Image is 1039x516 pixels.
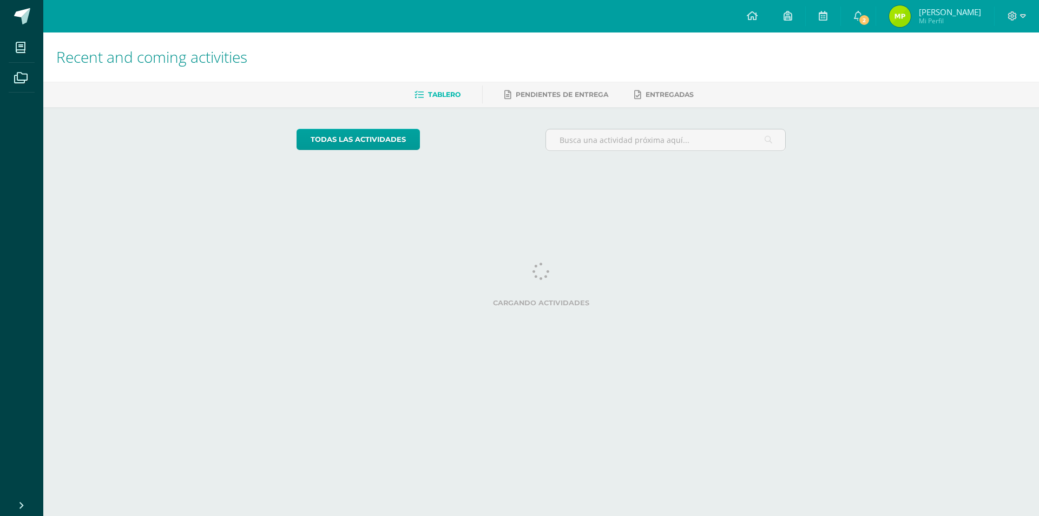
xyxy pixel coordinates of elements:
label: Cargando actividades [297,299,786,307]
a: Tablero [415,86,461,103]
a: todas las Actividades [297,129,420,150]
input: Busca una actividad próxima aquí... [546,129,786,151]
span: Mi Perfil [919,16,981,25]
span: [PERSON_NAME] [919,6,981,17]
span: Entregadas [646,90,694,99]
a: Pendientes de entrega [504,86,608,103]
img: 286f46407f97babcb0f87aeff1cb54f7.png [889,5,911,27]
span: 2 [858,14,870,26]
span: Tablero [428,90,461,99]
span: Pendientes de entrega [516,90,608,99]
span: Recent and coming activities [56,47,247,67]
a: Entregadas [634,86,694,103]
